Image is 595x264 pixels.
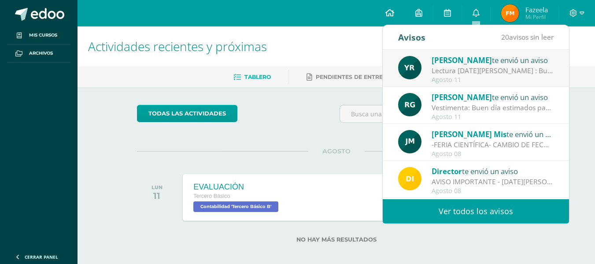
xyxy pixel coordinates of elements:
span: Cerrar panel [25,254,58,260]
img: f0b35651ae50ff9c693c4cbd3f40c4bb.png [398,167,421,190]
span: avisos sin leer [501,32,554,42]
a: Ver todos los avisos [383,199,569,223]
span: 20 [501,32,509,42]
span: Actividades recientes y próximas [88,38,267,55]
span: Director [432,166,462,176]
span: Fazeela [525,5,548,14]
div: Agosto 08 [432,187,554,195]
span: [PERSON_NAME] Mis [432,129,506,139]
div: Agosto 11 [432,76,554,84]
a: Tablero [233,70,271,84]
img: 24ef3269677dd7dd963c57b86ff4a022.png [398,93,421,116]
div: 11 [152,190,163,201]
span: Archivos [29,50,53,57]
div: AVISO IMPORTANTE - LUNES 11 DE AGOSTO: Estimados padres de familia y/o encargados: Les informamos... [432,177,554,187]
div: te envió un aviso [432,128,554,140]
span: Mi Perfil [525,13,548,21]
img: 6bd1f88eaa8f84a993684add4ac8f9ce.png [398,130,421,153]
div: EVALUACIÓN [193,182,281,192]
div: Agosto 11 [432,113,554,121]
a: Archivos [7,45,70,63]
div: te envió un aviso [432,165,554,177]
span: [PERSON_NAME] [432,92,492,102]
label: No hay más resultados [137,236,536,243]
a: Pendientes de entrega [307,70,391,84]
span: Tercero Básico [193,193,230,199]
div: Agosto 08 [432,150,554,158]
div: te envió un aviso [432,91,554,103]
div: Avisos [398,25,425,49]
span: AGOSTO [308,147,365,155]
a: todas las Actividades [137,105,237,122]
div: Lectura 11 de agosto : Buenos días Adjunto las actividades de hoy 11 de agosto PRISMA Resolver el... [432,66,554,76]
input: Busca una actividad próxima aquí... [340,105,535,123]
img: 765d7ba1372dfe42393184f37ff644ec.png [398,56,421,79]
span: Contabilidad 'Tercero Básico B' [193,201,278,212]
span: [PERSON_NAME] [432,55,492,65]
img: ae357706e3891750ebd79d9dd0cf6008.png [501,4,519,22]
div: -FERIA CIENTÍFICA- CAMBIO DE FECHA-: Buena tarde queridos estudiantes espero se encuentren bien. ... [432,140,554,150]
span: Tablero [244,74,271,80]
span: Pendientes de entrega [316,74,391,80]
div: Vestimenta: Buen día estimados padres de familia y estudiantes. Espero que se encuentren muy bien... [432,103,554,113]
span: Mis cursos [29,32,57,39]
a: Mis cursos [7,26,70,45]
div: te envió un aviso [432,54,554,66]
div: LUN [152,184,163,190]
